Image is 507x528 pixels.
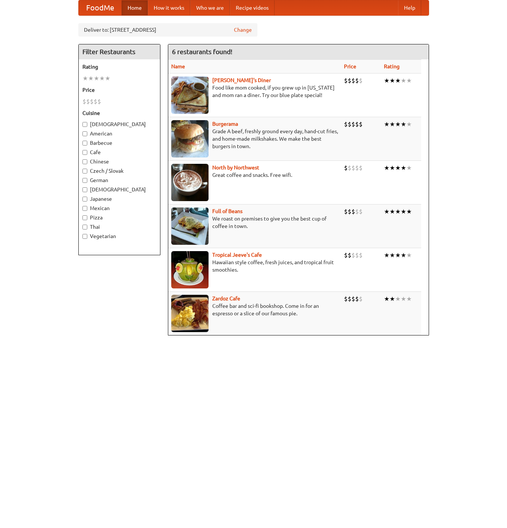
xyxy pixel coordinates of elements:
[355,251,359,259] li: $
[82,150,87,155] input: Cafe
[171,251,209,288] img: jeeves.jpg
[172,48,232,55] ng-pluralize: 6 restaurants found!
[344,120,348,128] li: $
[348,207,351,216] li: $
[82,186,156,193] label: [DEMOGRAPHIC_DATA]
[395,251,401,259] li: ★
[344,63,356,69] a: Price
[401,295,406,303] li: ★
[384,120,389,128] li: ★
[359,207,363,216] li: $
[82,232,156,240] label: Vegetarian
[384,295,389,303] li: ★
[212,208,242,214] a: Full of Beans
[82,206,87,211] input: Mexican
[171,84,338,99] p: Food like mom cooked, if you grew up in [US_STATE] and mom ran a diner. Try our blue plate special!
[355,76,359,85] li: $
[401,251,406,259] li: ★
[384,164,389,172] li: ★
[359,164,363,172] li: $
[406,120,412,128] li: ★
[82,178,87,183] input: German
[82,234,87,239] input: Vegetarian
[395,76,401,85] li: ★
[105,74,110,82] li: ★
[384,63,400,69] a: Rating
[212,252,262,258] a: Tropical Jeeve's Cafe
[344,76,348,85] li: $
[398,0,421,15] a: Help
[82,215,87,220] input: Pizza
[355,207,359,216] li: $
[344,251,348,259] li: $
[212,165,259,171] a: North by Northwest
[355,164,359,172] li: $
[97,97,101,106] li: $
[171,259,338,274] p: Hawaiian style coffee, fresh juices, and tropical fruit smoothies.
[171,295,209,332] img: zardoz.jpg
[234,26,252,34] a: Change
[82,158,156,165] label: Chinese
[82,122,87,127] input: [DEMOGRAPHIC_DATA]
[351,251,355,259] li: $
[82,139,156,147] label: Barbecue
[351,295,355,303] li: $
[212,121,238,127] a: Burgerama
[82,109,156,117] h5: Cuisine
[395,164,401,172] li: ★
[212,296,240,302] a: Zardoz Cafe
[395,120,401,128] li: ★
[355,120,359,128] li: $
[82,149,156,156] label: Cafe
[90,97,94,106] li: $
[171,128,338,150] p: Grade A beef, freshly ground every day, hand-cut fries, and home-made milkshakes. We make the bes...
[359,251,363,259] li: $
[406,295,412,303] li: ★
[384,207,389,216] li: ★
[348,251,351,259] li: $
[82,225,87,229] input: Thai
[212,77,271,83] a: [PERSON_NAME]'s Diner
[389,120,395,128] li: ★
[351,207,355,216] li: $
[82,197,87,201] input: Japanese
[348,120,351,128] li: $
[389,295,395,303] li: ★
[406,76,412,85] li: ★
[82,169,87,174] input: Czech / Slovak
[82,195,156,203] label: Japanese
[344,295,348,303] li: $
[344,164,348,172] li: $
[401,120,406,128] li: ★
[171,302,338,317] p: Coffee bar and sci-fi bookshop. Come in for an espresso or a slice of our famous pie.
[82,131,87,136] input: American
[384,251,389,259] li: ★
[82,159,87,164] input: Chinese
[82,167,156,175] label: Czech / Slovak
[82,223,156,231] label: Thai
[351,120,355,128] li: $
[348,164,351,172] li: $
[86,97,90,106] li: $
[82,141,87,146] input: Barbecue
[351,164,355,172] li: $
[230,0,275,15] a: Recipe videos
[171,63,185,69] a: Name
[94,97,97,106] li: $
[359,295,363,303] li: $
[78,23,257,37] div: Deliver to: [STREET_ADDRESS]
[401,76,406,85] li: ★
[171,120,209,157] img: burgerama.jpg
[344,207,348,216] li: $
[82,74,88,82] li: ★
[79,44,160,59] h4: Filter Restaurants
[171,215,338,230] p: We roast on premises to give you the best cup of coffee in town.
[171,207,209,245] img: beans.jpg
[348,295,351,303] li: $
[401,164,406,172] li: ★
